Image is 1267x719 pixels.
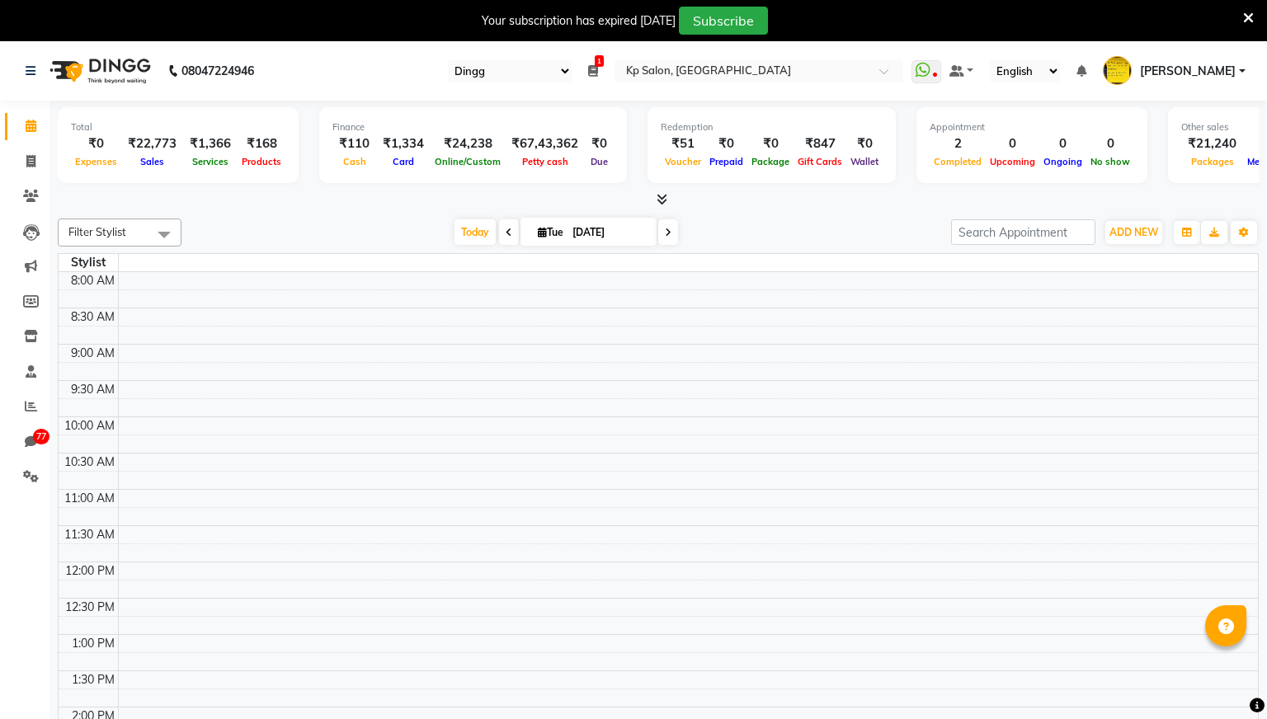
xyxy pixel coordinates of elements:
[62,562,118,580] div: 12:00 PM
[986,156,1039,167] span: Upcoming
[71,156,121,167] span: Expenses
[846,156,883,167] span: Wallet
[1140,63,1236,80] span: [PERSON_NAME]
[1086,156,1134,167] span: No show
[518,156,572,167] span: Petty cash
[42,48,155,94] img: logo
[794,134,846,153] div: ₹847
[71,120,285,134] div: Total
[1039,134,1086,153] div: 0
[68,272,118,289] div: 8:00 AM
[181,48,254,94] b: 08047224946
[5,429,45,456] a: 77
[1105,221,1162,244] button: ADD NEW
[794,156,846,167] span: Gift Cards
[136,156,168,167] span: Sales
[61,417,118,435] div: 10:00 AM
[332,134,376,153] div: ₹110
[121,134,183,153] div: ₹22,773
[61,490,118,507] div: 11:00 AM
[747,134,794,153] div: ₹0
[661,134,705,153] div: ₹51
[930,156,986,167] span: Completed
[455,219,496,245] span: Today
[389,156,418,167] span: Card
[482,12,676,30] div: Your subscription has expired [DATE]
[376,134,431,153] div: ₹1,334
[431,134,505,153] div: ₹24,238
[1109,226,1158,238] span: ADD NEW
[1181,134,1243,153] div: ₹21,240
[68,381,118,398] div: 9:30 AM
[238,156,285,167] span: Products
[930,134,986,153] div: 2
[588,63,598,78] a: 1
[585,134,614,153] div: ₹0
[33,429,49,445] span: 77
[846,134,883,153] div: ₹0
[71,134,121,153] div: ₹0
[68,308,118,326] div: 8:30 AM
[332,120,614,134] div: Finance
[534,226,568,238] span: Tue
[61,453,118,471] div: 10:30 AM
[586,156,612,167] span: Due
[68,345,118,362] div: 9:00 AM
[747,156,794,167] span: Package
[951,219,1095,245] input: Search Appointment
[188,156,233,167] span: Services
[68,225,126,238] span: Filter Stylist
[568,220,650,245] input: 2025-09-02
[705,134,747,153] div: ₹0
[238,134,285,153] div: ₹168
[68,671,118,688] div: 1:30 PM
[1187,156,1238,167] span: Packages
[661,156,705,167] span: Voucher
[431,156,505,167] span: Online/Custom
[679,7,768,35] button: Subscribe
[661,120,883,134] div: Redemption
[595,55,604,67] span: 1
[930,120,1134,134] div: Appointment
[62,599,118,616] div: 12:30 PM
[339,156,370,167] span: Cash
[183,134,238,153] div: ₹1,366
[68,635,118,652] div: 1:00 PM
[505,134,585,153] div: ₹67,43,362
[1039,156,1086,167] span: Ongoing
[1103,56,1132,85] img: brajesh
[705,156,747,167] span: Prepaid
[61,526,118,543] div: 11:30 AM
[986,134,1039,153] div: 0
[59,254,118,271] div: Stylist
[1086,134,1134,153] div: 0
